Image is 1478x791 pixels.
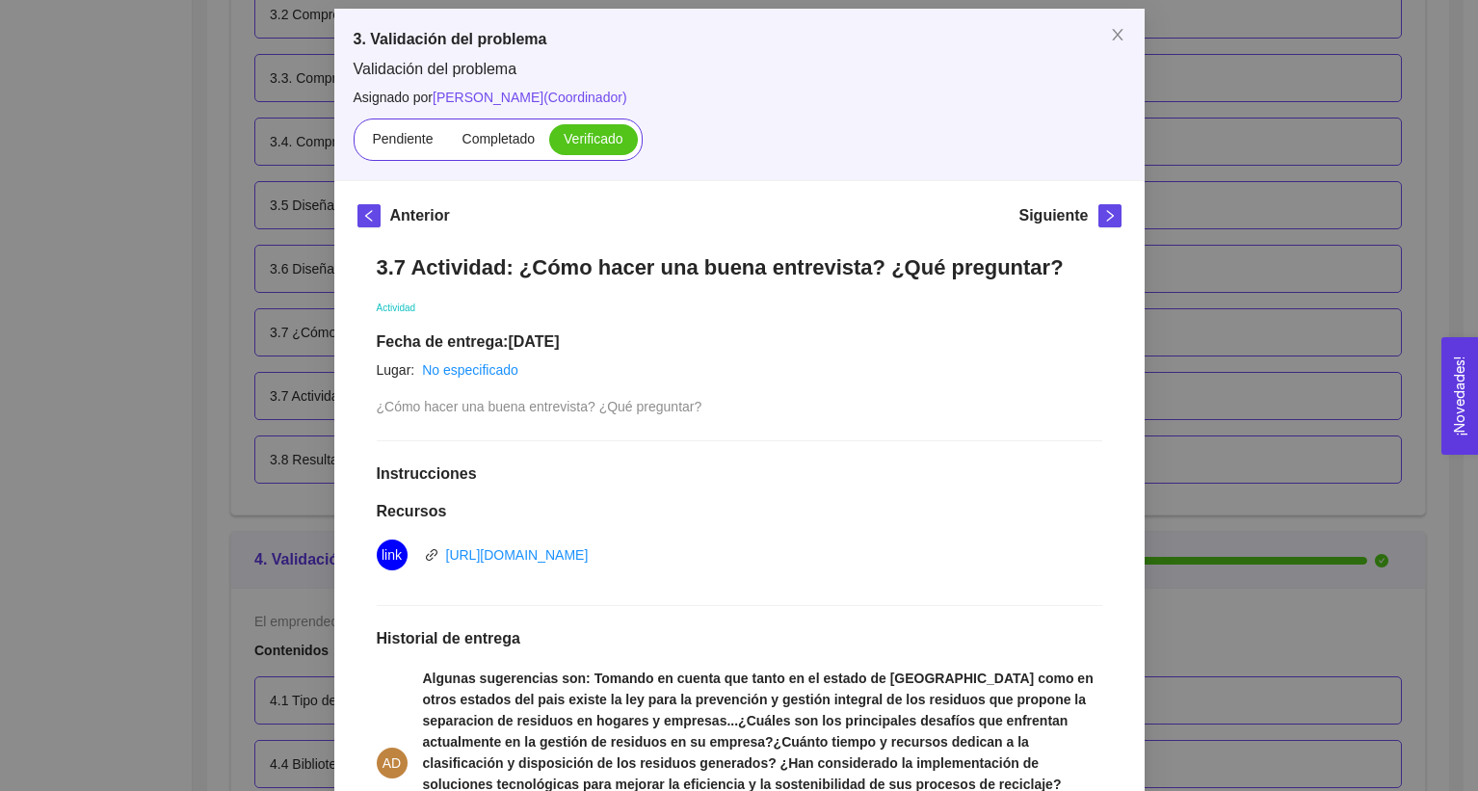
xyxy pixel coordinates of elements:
[1441,337,1478,455] button: Open Feedback Widget
[354,59,1125,80] span: Validación del problema
[377,464,1102,484] h1: Instrucciones
[390,204,450,227] h5: Anterior
[462,131,536,146] span: Completado
[382,540,402,570] span: link
[1099,209,1121,223] span: right
[377,332,1102,352] h1: Fecha de entrega: [DATE]
[354,28,1125,51] h5: 3. Validación del problema
[433,90,627,105] span: [PERSON_NAME] ( Coordinador )
[1110,27,1125,42] span: close
[564,131,622,146] span: Verificado
[425,548,438,562] span: link
[377,399,702,414] span: ¿Cómo hacer una buena entrevista? ¿Qué preguntar?
[422,362,518,378] a: No especificado
[383,748,401,778] span: AD
[377,359,415,381] article: Lugar:
[1098,204,1122,227] button: right
[1018,204,1088,227] h5: Siguiente
[377,629,1102,648] h1: Historial de entrega
[446,547,589,563] a: [URL][DOMAIN_NAME]
[377,254,1102,280] h1: 3.7 Actividad: ¿Cómo hacer una buena entrevista? ¿Qué preguntar?
[358,209,380,223] span: left
[354,87,1125,108] span: Asignado por
[357,204,381,227] button: left
[372,131,433,146] span: Pendiente
[377,303,416,313] span: Actividad
[1091,9,1145,63] button: Close
[377,502,1102,521] h1: Recursos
